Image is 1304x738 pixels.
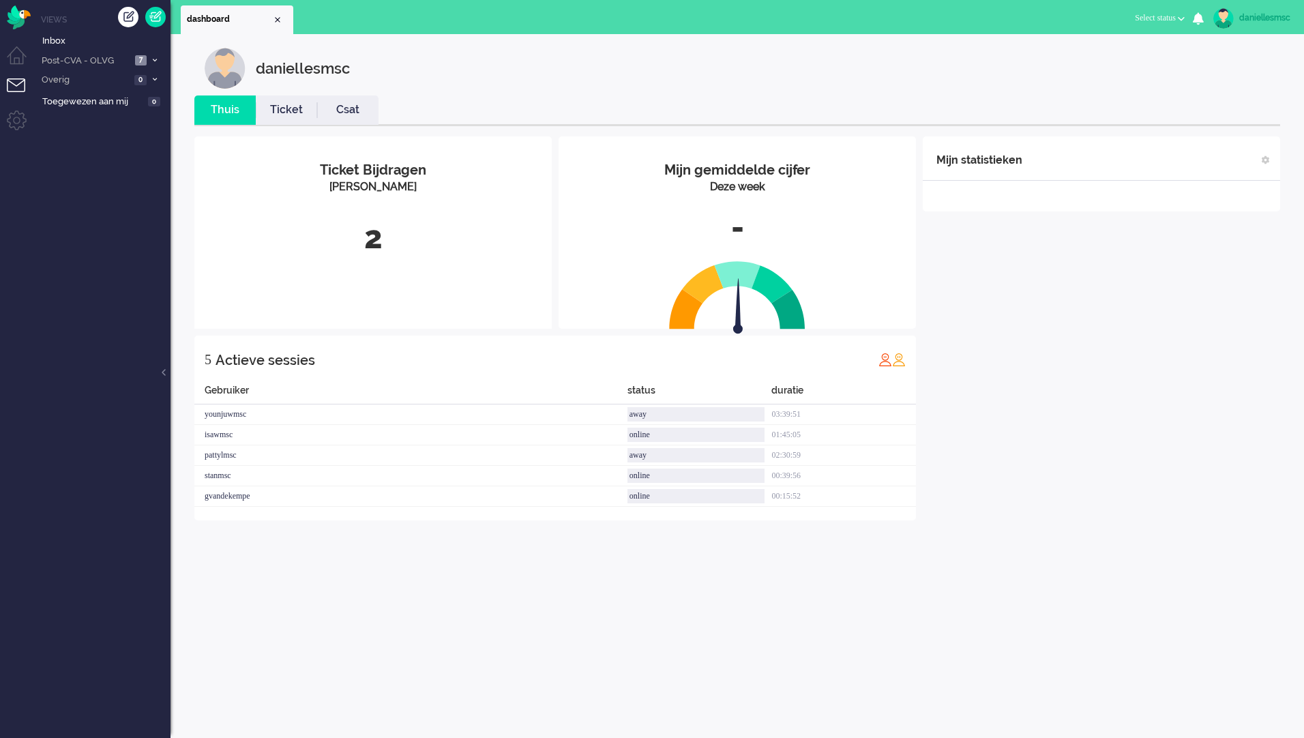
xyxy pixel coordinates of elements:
[194,486,627,507] div: gvandekempe
[627,448,765,462] div: away
[7,5,31,29] img: flow_omnibird.svg
[892,353,906,366] img: profile_orange.svg
[256,102,317,118] a: Ticket
[42,95,144,108] span: Toegewezen aan mij
[40,55,131,68] span: Post-CVA - OLVG
[205,48,246,89] img: customer.svg
[118,7,138,27] div: Creëer ticket
[878,353,892,366] img: profile_red.svg
[569,205,906,250] div: -
[194,102,256,118] a: Thuis
[1211,8,1290,29] a: daniellesmsc
[771,404,916,425] div: 03:39:51
[627,428,765,442] div: online
[771,445,916,466] div: 02:30:59
[205,346,211,373] div: 5
[134,75,147,85] span: 0
[1135,13,1176,23] span: Select status
[216,346,315,374] div: Actieve sessies
[194,425,627,445] div: isawmsc
[194,383,627,404] div: Gebruiker
[194,445,627,466] div: pattylmsc
[627,407,765,422] div: away
[669,261,805,329] img: semi_circle.svg
[627,383,772,404] div: status
[1239,11,1290,25] div: daniellesmsc
[771,486,916,507] div: 00:15:52
[771,425,916,445] div: 01:45:05
[194,95,256,125] li: Thuis
[148,97,160,107] span: 0
[569,160,906,180] div: Mijn gemiddelde cijfer
[181,5,293,34] li: Dashboard
[7,110,38,141] li: Admin menu
[317,102,379,118] a: Csat
[771,383,916,404] div: duratie
[205,160,542,180] div: Ticket Bijdragen
[1127,8,1193,28] button: Select status
[205,179,542,195] div: [PERSON_NAME]
[40,93,171,108] a: Toegewezen aan mij 0
[40,33,171,48] a: Inbox
[145,7,166,27] a: Quick Ticket
[7,78,38,109] li: Tickets menu
[194,404,627,425] div: younjuwmsc
[256,95,317,125] li: Ticket
[936,147,1022,174] div: Mijn statistieken
[256,48,350,89] div: daniellesmsc
[40,74,130,87] span: Overig
[7,9,31,19] a: Omnidesk
[7,46,38,77] li: Dashboard menu
[272,14,283,25] div: Close tab
[627,489,765,503] div: online
[135,55,147,65] span: 7
[317,95,379,125] li: Csat
[627,469,765,483] div: online
[205,216,542,261] div: 2
[771,466,916,486] div: 00:39:56
[187,14,272,25] span: dashboard
[1213,8,1234,29] img: avatar
[194,466,627,486] div: stanmsc
[709,278,767,337] img: arrow.svg
[41,14,171,25] li: Views
[569,179,906,195] div: Deze week
[1127,4,1193,34] li: Select status
[42,35,171,48] span: Inbox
